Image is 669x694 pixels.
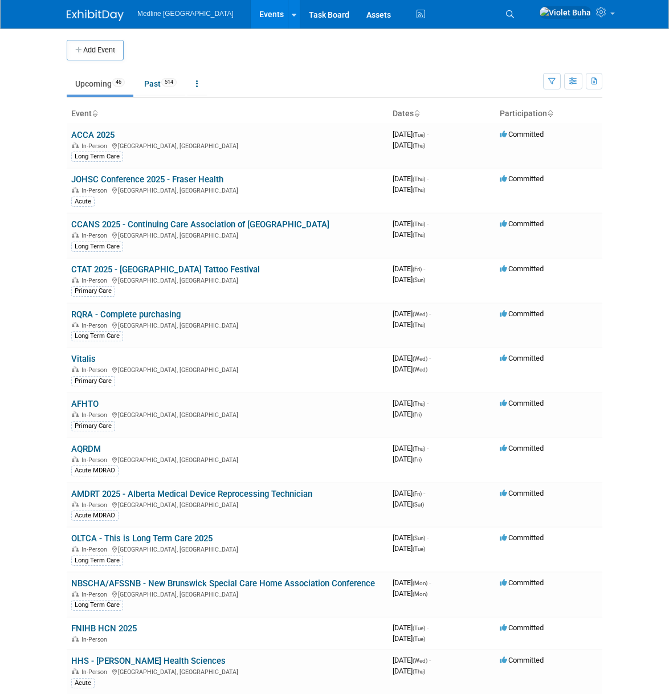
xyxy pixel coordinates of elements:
span: In-Person [81,411,111,419]
span: Committed [500,444,544,452]
span: - [427,623,429,632]
span: (Thu) [413,142,425,149]
a: FNIHB HCN 2025 [71,623,137,634]
span: - [427,130,429,138]
span: Committed [500,533,544,542]
span: In-Person [81,322,111,329]
a: Sort by Start Date [414,109,419,118]
a: AMDRT 2025 - Alberta Medical Device Reprocessing Technician [71,489,312,499]
img: In-Person Event [72,142,79,148]
div: Long Term Care [71,152,123,162]
span: [DATE] [393,174,429,183]
span: 514 [161,78,177,87]
span: In-Person [81,232,111,239]
span: Committed [500,656,544,664]
span: [DATE] [393,667,425,675]
a: OLTCA - This is Long Term Care 2025 [71,533,213,544]
span: - [429,656,431,664]
div: Primary Care [71,421,115,431]
span: (Tue) [413,132,425,138]
a: AQRDM [71,444,101,454]
span: (Thu) [413,401,425,407]
span: Committed [500,174,544,183]
span: In-Person [81,636,111,643]
span: (Wed) [413,366,427,373]
span: (Thu) [413,668,425,675]
span: [DATE] [393,264,425,273]
span: In-Person [81,142,111,150]
a: Sort by Event Name [92,109,97,118]
div: [GEOGRAPHIC_DATA], [GEOGRAPHIC_DATA] [71,320,384,329]
a: HHS - [PERSON_NAME] Health Sciences [71,656,226,666]
span: - [429,578,431,587]
span: [DATE] [393,634,425,643]
div: Long Term Care [71,556,123,566]
span: (Mon) [413,591,427,597]
span: In-Person [81,277,111,284]
span: (Wed) [413,356,427,362]
div: [GEOGRAPHIC_DATA], [GEOGRAPHIC_DATA] [71,544,384,553]
span: Committed [500,489,544,497]
div: Acute [71,678,95,688]
img: In-Person Event [72,591,79,597]
span: [DATE] [393,623,429,632]
a: Vitalis [71,354,96,364]
span: Committed [500,399,544,407]
span: [DATE] [393,354,431,362]
span: - [427,533,429,542]
img: In-Person Event [72,232,79,238]
div: Acute MDRAO [71,511,119,521]
span: (Tue) [413,625,425,631]
span: [DATE] [393,130,429,138]
div: [GEOGRAPHIC_DATA], [GEOGRAPHIC_DATA] [71,141,384,150]
img: In-Person Event [72,636,79,642]
img: Violet Buha [539,6,592,19]
img: In-Person Event [72,322,79,328]
div: [GEOGRAPHIC_DATA], [GEOGRAPHIC_DATA] [71,589,384,598]
div: [GEOGRAPHIC_DATA], [GEOGRAPHIC_DATA] [71,365,384,374]
div: [GEOGRAPHIC_DATA], [GEOGRAPHIC_DATA] [71,230,384,239]
a: ACCA 2025 [71,130,115,140]
a: Upcoming46 [67,73,133,95]
div: [GEOGRAPHIC_DATA], [GEOGRAPHIC_DATA] [71,500,384,509]
a: Sort by Participation Type [547,109,553,118]
th: Dates [388,104,495,124]
span: - [423,264,425,273]
span: (Thu) [413,221,425,227]
span: (Tue) [413,636,425,642]
span: [DATE] [393,489,425,497]
div: Long Term Care [71,331,123,341]
img: In-Person Event [72,546,79,552]
div: Long Term Care [71,600,123,610]
button: Add Event [67,40,124,60]
div: Primary Care [71,376,115,386]
div: Acute [71,197,95,207]
span: (Thu) [413,176,425,182]
img: In-Person Event [72,456,79,462]
div: [GEOGRAPHIC_DATA], [GEOGRAPHIC_DATA] [71,275,384,284]
span: [DATE] [393,455,422,463]
a: RQRA - Complete purchasing [71,309,181,320]
span: (Wed) [413,658,427,664]
img: In-Person Event [72,411,79,417]
div: [GEOGRAPHIC_DATA], [GEOGRAPHIC_DATA] [71,185,384,194]
span: [DATE] [393,410,422,418]
a: CCANS 2025 - Continuing Care Association of [GEOGRAPHIC_DATA] [71,219,329,230]
span: [DATE] [393,533,429,542]
span: [DATE] [393,656,431,664]
span: - [429,354,431,362]
span: [DATE] [393,500,424,508]
span: [DATE] [393,309,431,318]
span: Medline [GEOGRAPHIC_DATA] [137,10,234,18]
span: [DATE] [393,544,425,553]
span: (Sun) [413,277,425,283]
span: - [429,309,431,318]
span: [DATE] [393,230,425,239]
span: [DATE] [393,444,429,452]
span: (Mon) [413,580,427,586]
div: Long Term Care [71,242,123,252]
span: In-Person [81,366,111,374]
span: (Thu) [413,232,425,238]
a: JOHSC Conference 2025 - Fraser Health [71,174,223,185]
span: [DATE] [393,399,429,407]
